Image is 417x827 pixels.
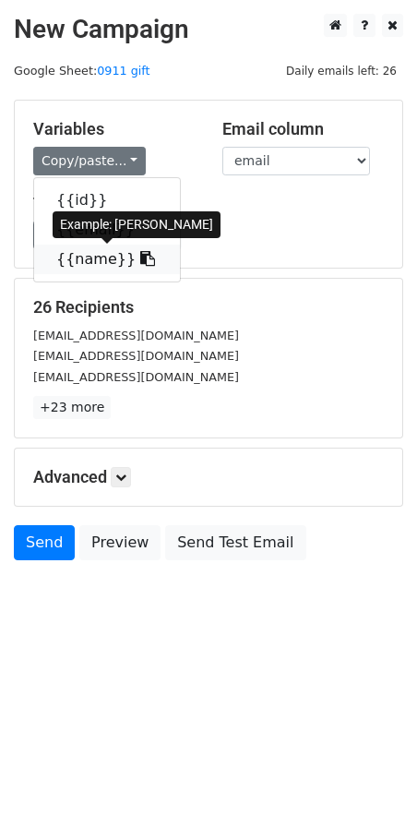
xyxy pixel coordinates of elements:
div: 聊天小组件 [325,738,417,827]
div: Example: [PERSON_NAME] [53,211,220,238]
small: [EMAIL_ADDRESS][DOMAIN_NAME] [33,370,239,384]
h2: New Campaign [14,14,403,45]
h5: 26 Recipients [33,297,384,318]
a: Send [14,525,75,560]
h5: Email column [222,119,384,139]
a: {{id}} [34,186,180,215]
a: Copy/paste... [33,147,146,175]
a: {{name}} [34,245,180,274]
small: Google Sheet: [14,64,150,78]
span: Daily emails left: 26 [280,61,403,81]
a: Send Test Email [165,525,305,560]
h5: Variables [33,119,195,139]
small: [EMAIL_ADDRESS][DOMAIN_NAME] [33,349,239,363]
iframe: Chat Widget [325,738,417,827]
a: {{email}} [34,215,180,245]
h5: Advanced [33,467,384,487]
a: Daily emails left: 26 [280,64,403,78]
a: +23 more [33,396,111,419]
small: [EMAIL_ADDRESS][DOMAIN_NAME] [33,329,239,342]
a: Preview [79,525,161,560]
a: 0911 gift [97,64,149,78]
